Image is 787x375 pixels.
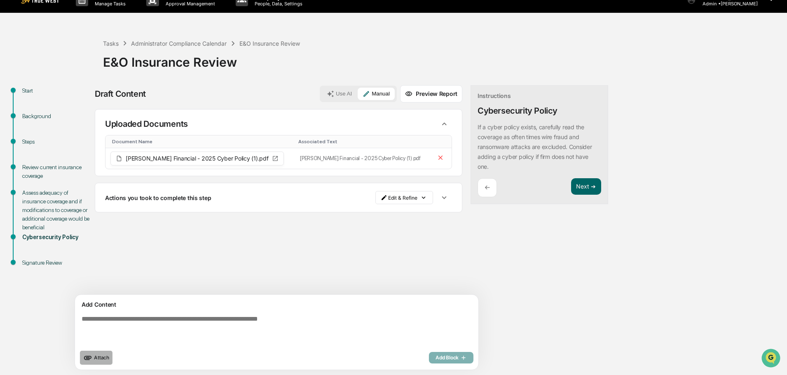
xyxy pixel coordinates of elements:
div: Tasks [103,40,119,47]
div: 🗄️ [60,105,66,111]
div: Steps [22,137,90,146]
button: Remove file [435,152,446,165]
p: If a cyber policy exists, carefully read the coverage as often times wire fraud and ransomware at... [478,123,592,170]
div: E&O Insurance Review [239,40,300,47]
span: Attestations [68,104,102,112]
div: Administrator Compliance Calendar [131,40,227,47]
button: Next ➔ [571,178,601,195]
div: Toggle SortBy [298,139,427,144]
span: Pylon [82,140,100,146]
div: Start [22,86,90,95]
p: Manage Tasks [88,1,130,7]
span: Data Lookup [16,119,52,128]
span: Attach [94,354,109,361]
div: Draft Content [95,89,146,99]
span: Preclearance [16,104,53,112]
button: Start new chat [140,65,150,75]
p: How can we help? [8,17,150,30]
div: Signature Review [22,259,90,267]
a: 🖐️Preclearance [5,100,56,115]
p: ← [485,184,490,191]
span: [PERSON_NAME] Financial - 2025 Cyber Policy (1).pdf [126,156,269,161]
button: Use AI [322,88,357,100]
img: 1746055101610-c473b297-6a78-478c-a979-82029cc54cd1 [8,63,23,78]
p: Admin • [PERSON_NAME] [696,1,758,7]
div: Assess adequacy of insurance coverage and if modifications to coverage or additional coverage wou... [22,189,90,232]
div: Add Content [80,300,473,310]
p: Uploaded Documents [105,119,188,129]
button: upload document [80,351,112,365]
a: Powered byPylon [58,139,100,146]
iframe: Open customer support [761,348,783,370]
div: 🔎 [8,120,15,127]
div: Start new chat [28,63,135,71]
button: Manual [358,88,395,100]
div: Review current insurance coverage [22,163,90,180]
div: Instructions [478,92,511,99]
div: We're available if you need us! [28,71,104,78]
td: [PERSON_NAME] Financial - 2025 Cyber Policy (1).pdf [295,148,430,169]
a: 🗄️Attestations [56,100,105,115]
div: Toggle SortBy [112,139,292,144]
button: Edit & Refine [375,191,433,204]
p: People, Data, Settings [248,1,307,7]
div: 🖐️ [8,105,15,111]
div: Background [22,112,90,121]
div: Cybersecurity Policy [22,233,90,242]
p: Approval Management [159,1,219,7]
a: 🔎Data Lookup [5,116,55,131]
p: Actions you took to complete this step [105,194,211,201]
div: E&O Insurance Review [103,48,783,70]
button: Preview Report [400,85,462,102]
div: Cybersecurity Policy [478,106,557,116]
